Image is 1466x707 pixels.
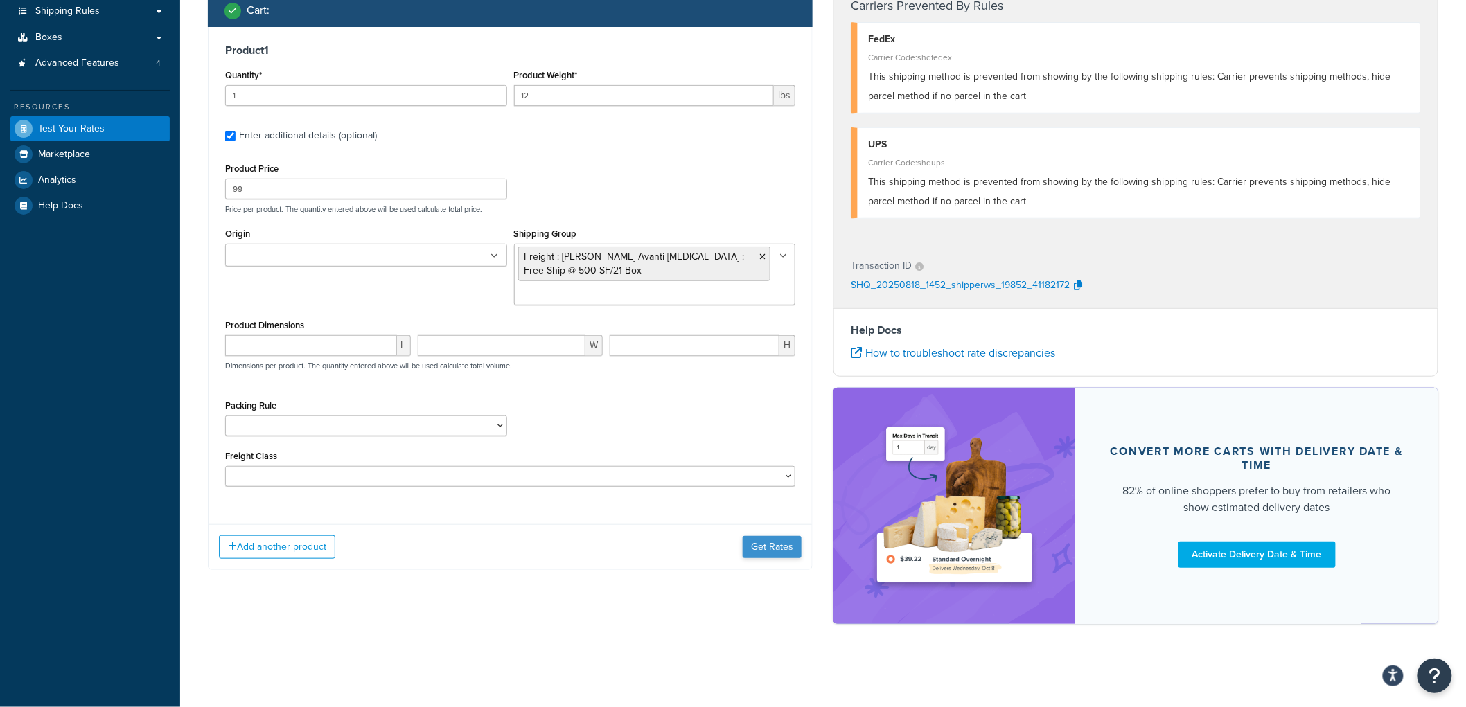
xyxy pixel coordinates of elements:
label: Origin [225,229,250,239]
input: 0.00 [514,85,775,106]
label: Quantity* [225,70,262,80]
span: H [779,335,795,356]
a: Boxes [10,25,170,51]
a: Advanced Features4 [10,51,170,76]
span: Boxes [35,32,62,44]
h4: Help Docs [851,322,1421,339]
span: 4 [156,57,161,69]
span: Shipping Rules [35,6,100,17]
span: This shipping method is prevented from showing by the following shipping rules: Carrier prevents ... [868,69,1391,103]
label: Product Weight* [514,70,578,80]
label: Freight Class [225,451,277,461]
div: Resources [10,101,170,113]
button: Add another product [219,535,335,559]
input: Enter additional details (optional) [225,131,236,141]
button: Get Rates [743,536,802,558]
label: Product Dimensions [225,320,304,330]
img: feature-image-ddt-36eae7f7280da8017bfb280eaccd9c446f90b1fe08728e4019434db127062ab4.png [868,409,1041,603]
a: Test Your Rates [10,116,170,141]
div: Enter additional details (optional) [239,126,377,145]
span: W [585,335,603,356]
label: Packing Rule [225,400,276,411]
input: 0.0 [225,85,507,106]
div: Carrier Code: shqfedex [868,48,1410,67]
div: FedEx [868,30,1410,49]
p: Price per product. The quantity entered above will be used calculate total price. [222,204,799,214]
span: Help Docs [38,200,83,212]
span: This shipping method is prevented from showing by the following shipping rules: Carrier prevents ... [868,174,1391,208]
label: Product Price [225,163,279,174]
div: Convert more carts with delivery date & time [1109,445,1405,472]
a: Marketplace [10,142,170,167]
li: Advanced Features [10,51,170,76]
span: Marketplace [38,149,90,161]
div: Carrier Code: shqups [868,153,1410,172]
button: Open Resource Center [1418,659,1452,693]
div: 82% of online shoppers prefer to buy from retailers who show estimated delivery dates [1109,483,1405,516]
a: How to troubleshoot rate discrepancies [851,345,1055,361]
p: SHQ_20250818_1452_shipperws_19852_41182172 [851,276,1070,296]
a: Help Docs [10,193,170,218]
a: Activate Delivery Date & Time [1178,542,1336,568]
span: Advanced Features [35,57,119,69]
div: UPS [868,135,1410,154]
p: Transaction ID [851,256,912,276]
h2: Cart : [247,4,270,17]
span: Test Your Rates [38,123,105,135]
h3: Product 1 [225,44,795,57]
label: Shipping Group [514,229,577,239]
span: L [397,335,411,356]
span: lbs [774,85,795,106]
span: Freight : [PERSON_NAME] Avanti [MEDICAL_DATA] : Free Ship @ 500 SF/21 Box [524,249,745,278]
a: Analytics [10,168,170,193]
p: Dimensions per product. The quantity entered above will be used calculate total volume. [222,361,512,370]
span: Analytics [38,174,76,186]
